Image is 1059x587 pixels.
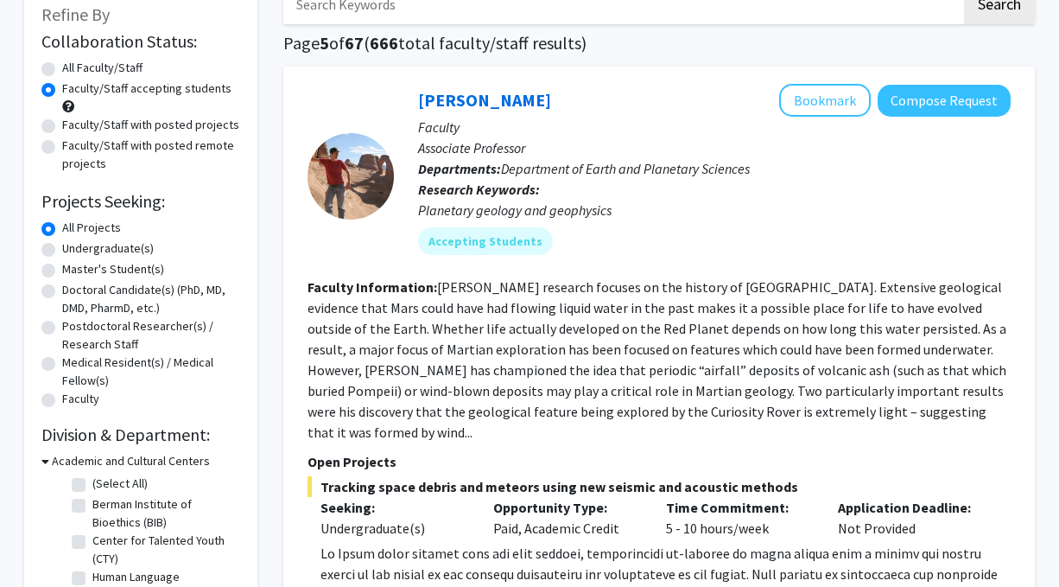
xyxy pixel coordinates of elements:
[418,117,1011,137] p: Faculty
[418,200,1011,220] div: Planetary geology and geophysics
[52,452,210,470] h3: Academic and Cultural Centers
[41,191,240,212] h2: Projects Seeking:
[878,85,1011,117] button: Compose Request to Kevin Lewis
[62,281,240,317] label: Doctoral Candidate(s) (PhD, MD, DMD, PharmD, etc.)
[480,497,653,539] div: Paid, Academic Credit
[62,390,99,408] label: Faculty
[308,451,1011,472] p: Open Projects
[825,497,998,539] div: Not Provided
[320,518,467,539] div: Undergraduate(s)
[62,80,231,98] label: Faculty/Staff accepting students
[493,497,640,518] p: Opportunity Type:
[418,227,553,255] mat-chip: Accepting Students
[418,137,1011,158] p: Associate Professor
[41,424,240,445] h2: Division & Department:
[62,59,143,77] label: All Faculty/Staff
[62,116,239,134] label: Faculty/Staff with posted projects
[418,89,551,111] a: [PERSON_NAME]
[41,3,110,25] span: Refine By
[418,181,540,198] b: Research Keywords:
[283,33,1035,54] h1: Page of ( total faculty/staff results)
[838,497,985,518] p: Application Deadline:
[62,354,240,390] label: Medical Resident(s) / Medical Fellow(s)
[62,260,164,278] label: Master's Student(s)
[418,160,501,177] b: Departments:
[92,532,236,568] label: Center for Talented Youth (CTY)
[501,160,750,177] span: Department of Earth and Planetary Sciences
[62,317,240,354] label: Postdoctoral Researcher(s) / Research Staff
[779,84,871,117] button: Add Kevin Lewis to Bookmarks
[13,509,73,574] iframe: Chat
[308,278,437,296] b: Faculty Information:
[308,476,1011,497] span: Tracking space debris and meteors using new seismic and acoustic methods
[62,219,121,237] label: All Projects
[653,497,826,539] div: 5 - 10 hours/week
[370,32,398,54] span: 666
[320,497,467,518] p: Seeking:
[41,31,240,52] h2: Collaboration Status:
[320,32,329,54] span: 5
[666,497,813,518] p: Time Commitment:
[92,495,236,532] label: Berman Institute of Bioethics (BIB)
[92,475,148,493] label: (Select All)
[62,137,240,173] label: Faculty/Staff with posted remote projects
[62,239,154,258] label: Undergraduate(s)
[308,278,1006,441] fg-read-more: [PERSON_NAME] research focuses on the history of [GEOGRAPHIC_DATA]. Extensive geological evidence...
[345,32,364,54] span: 67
